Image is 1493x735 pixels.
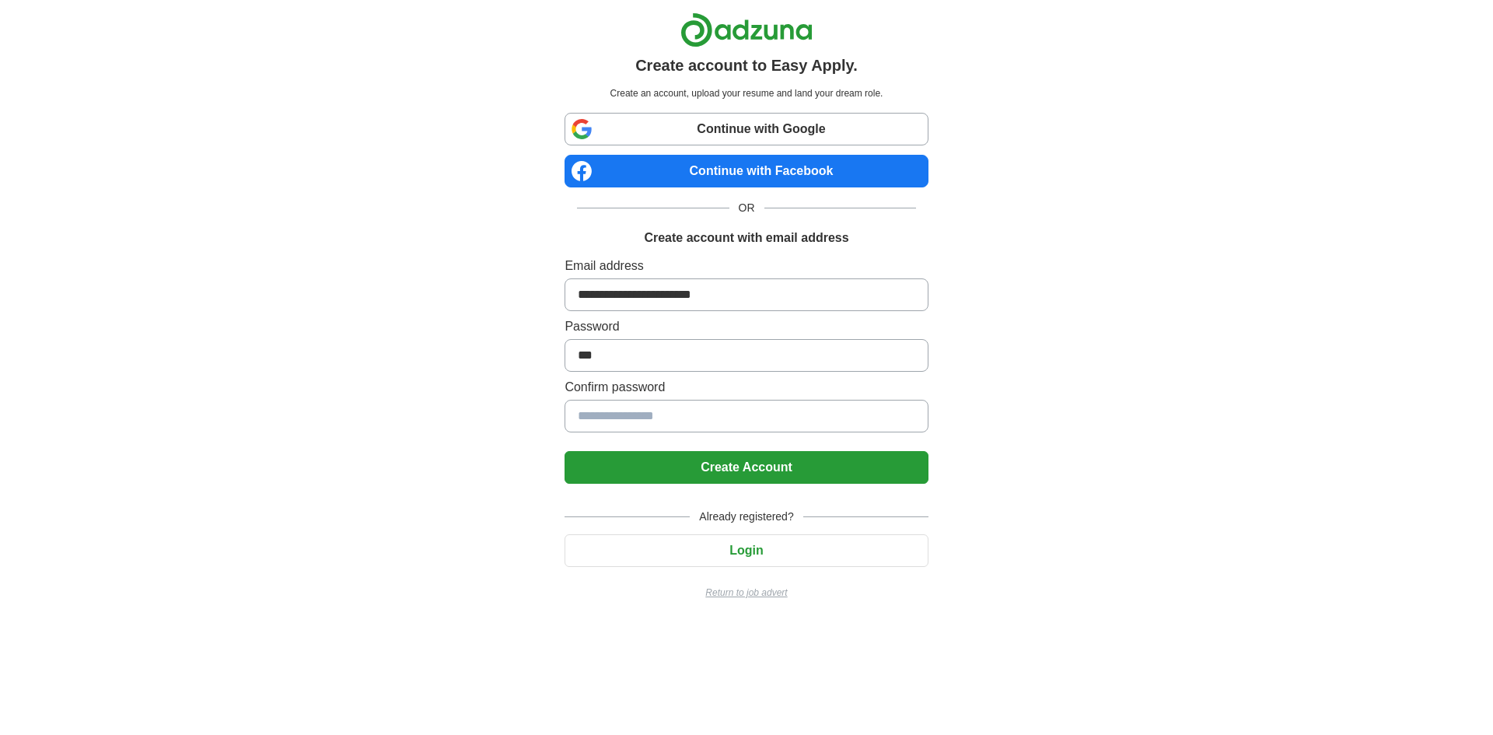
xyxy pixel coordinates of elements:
h1: Create account to Easy Apply. [635,54,858,77]
label: Email address [565,257,928,275]
button: Create Account [565,451,928,484]
label: Password [565,317,928,336]
img: Adzuna logo [680,12,813,47]
span: OR [729,200,764,216]
span: Already registered? [690,509,802,525]
a: Continue with Facebook [565,155,928,187]
a: Continue with Google [565,113,928,145]
p: Create an account, upload your resume and land your dream role. [568,86,925,100]
a: Login [565,544,928,557]
a: Return to job advert [565,586,928,600]
button: Login [565,534,928,567]
h1: Create account with email address [644,229,848,247]
label: Confirm password [565,378,928,397]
